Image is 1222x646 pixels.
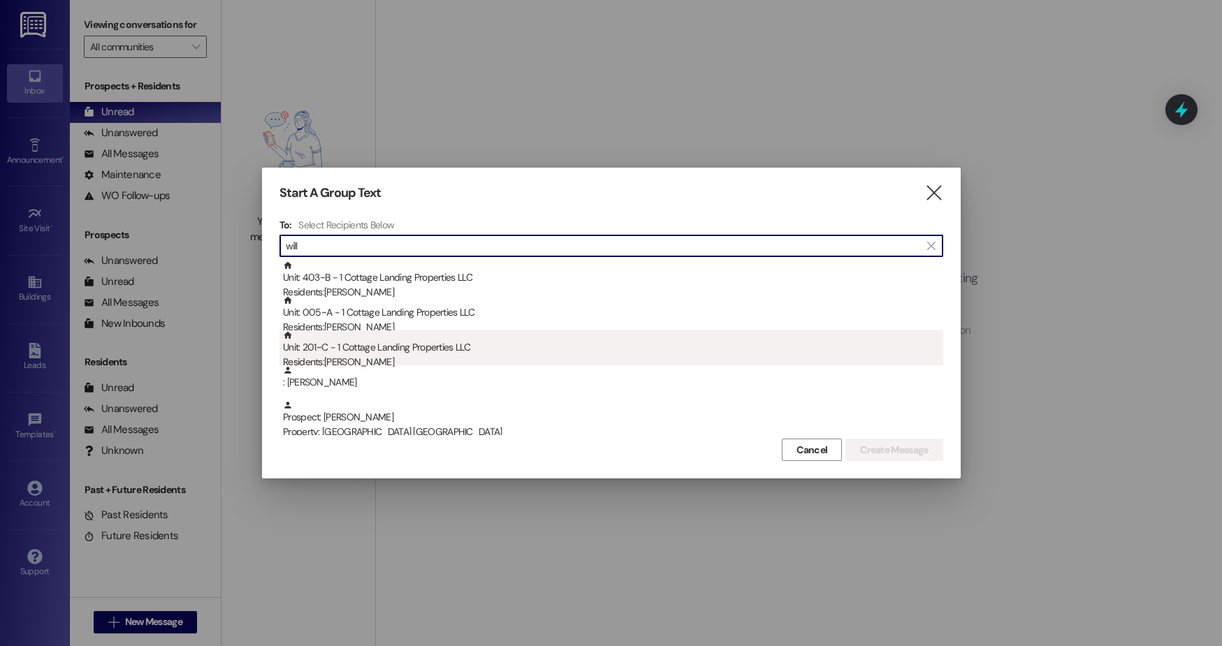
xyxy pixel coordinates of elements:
[279,260,943,295] div: Unit: 403~B - 1 Cottage Landing Properties LLCResidents:[PERSON_NAME]
[283,260,943,300] div: Unit: 403~B - 1 Cottage Landing Properties LLC
[283,295,943,335] div: Unit: 005~A - 1 Cottage Landing Properties LLC
[860,443,928,457] span: Create Message
[283,425,943,439] div: Property: [GEOGRAPHIC_DATA] [GEOGRAPHIC_DATA]
[298,219,394,231] h4: Select Recipients Below
[286,236,920,256] input: Search for any contact or apartment
[283,400,943,440] div: Prospect: [PERSON_NAME]
[924,186,943,200] i: 
[920,235,943,256] button: Clear text
[283,355,943,369] div: Residents: [PERSON_NAME]
[279,185,381,201] h3: Start A Group Text
[279,330,943,365] div: Unit: 201~C - 1 Cottage Landing Properties LLCResidents:[PERSON_NAME]
[279,400,943,435] div: Prospect: [PERSON_NAME]Property: [GEOGRAPHIC_DATA] [GEOGRAPHIC_DATA]
[279,365,943,400] div: : [PERSON_NAME]
[283,330,943,370] div: Unit: 201~C - 1 Cottage Landing Properties LLC
[797,443,827,457] span: Cancel
[927,240,935,251] i: 
[283,285,943,300] div: Residents: [PERSON_NAME]
[279,295,943,330] div: Unit: 005~A - 1 Cottage Landing Properties LLCResidents:[PERSON_NAME]
[279,219,292,231] h3: To:
[782,439,842,461] button: Cancel
[845,439,943,461] button: Create Message
[283,320,943,335] div: Residents: [PERSON_NAME]
[283,365,943,390] div: : [PERSON_NAME]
